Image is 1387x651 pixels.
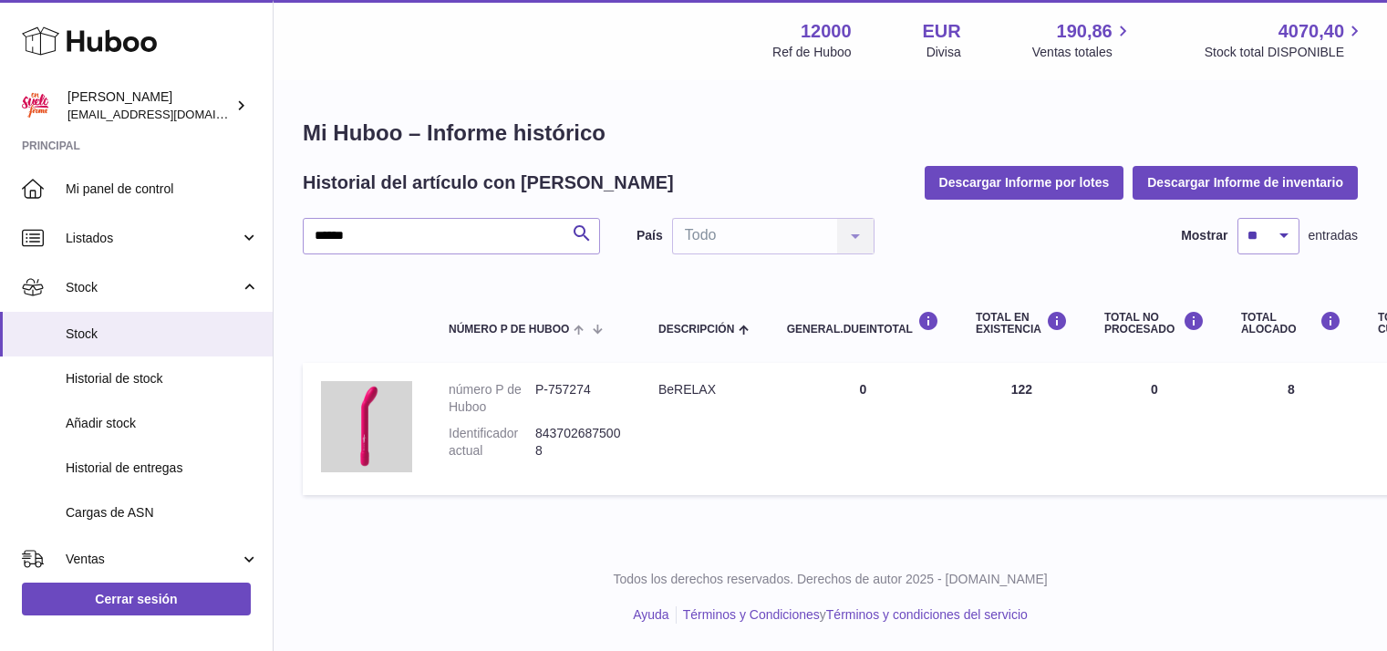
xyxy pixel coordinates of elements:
[321,381,412,472] img: product image
[787,311,939,336] div: general.dueInTotal
[66,279,240,296] span: Stock
[66,370,259,387] span: Historial de stock
[449,381,535,416] dt: número P de Huboo
[1032,44,1133,61] span: Ventas totales
[22,92,49,119] img: mar@ensuelofirme.com
[926,44,961,61] div: Divisa
[66,325,259,343] span: Stock
[1133,166,1358,199] button: Descargar Informe de inventario
[303,170,674,195] h2: Historial del artículo con [PERSON_NAME]
[1309,227,1358,244] span: entradas
[67,88,232,123] div: [PERSON_NAME]
[1104,311,1205,336] div: Total NO PROCESADO
[957,363,1086,495] td: 122
[683,607,820,622] a: Términos y Condiciones
[66,230,240,247] span: Listados
[449,425,535,460] dt: Identificador actual
[66,460,259,477] span: Historial de entregas
[67,107,268,121] span: [EMAIL_ADDRESS][DOMAIN_NAME]
[923,19,961,44] strong: EUR
[769,363,957,495] td: 0
[801,19,852,44] strong: 12000
[66,504,259,522] span: Cargas de ASN
[976,311,1068,336] div: Total en EXISTENCIA
[772,44,851,61] div: Ref de Huboo
[22,583,251,615] a: Cerrar sesión
[1181,227,1227,244] label: Mostrar
[677,606,1028,624] li: y
[658,381,750,398] div: BeRELAX
[66,415,259,432] span: Añadir stock
[1205,44,1365,61] span: Stock total DISPONIBLE
[1032,19,1133,61] a: 190,86 Ventas totales
[826,607,1028,622] a: Términos y condiciones del servicio
[1241,311,1341,336] div: Total ALOCADO
[288,571,1372,588] p: Todos los derechos reservados. Derechos de autor 2025 - [DOMAIN_NAME]
[1223,363,1360,495] td: 8
[535,425,622,460] dd: 8437026875008
[303,119,1358,148] h1: Mi Huboo – Informe histórico
[1086,363,1223,495] td: 0
[535,381,622,416] dd: P-757274
[637,227,663,244] label: País
[633,607,668,622] a: Ayuda
[66,181,259,198] span: Mi panel de control
[1057,19,1113,44] span: 190,86
[1278,19,1344,44] span: 4070,40
[1205,19,1365,61] a: 4070,40 Stock total DISPONIBLE
[66,551,240,568] span: Ventas
[449,324,569,336] span: número P de Huboo
[925,166,1124,199] button: Descargar Informe por lotes
[658,324,734,336] span: Descripción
